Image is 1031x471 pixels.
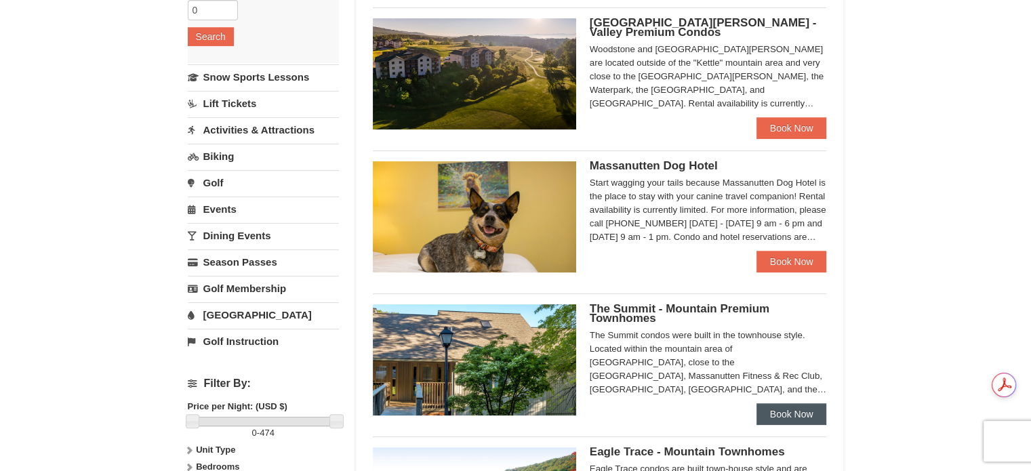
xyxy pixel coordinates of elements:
[188,144,339,169] a: Biking
[590,302,769,325] span: The Summit - Mountain Premium Townhomes
[188,401,287,411] strong: Price per Night: (USD $)
[188,276,339,301] a: Golf Membership
[196,445,235,455] strong: Unit Type
[260,428,275,438] span: 474
[188,223,339,248] a: Dining Events
[590,16,817,39] span: [GEOGRAPHIC_DATA][PERSON_NAME] - Valley Premium Condos
[590,445,785,458] span: Eagle Trace - Mountain Townhomes
[373,18,576,129] img: 19219041-4-ec11c166.jpg
[373,161,576,272] img: 27428181-5-81c892a3.jpg
[756,403,827,425] a: Book Now
[188,27,234,46] button: Search
[188,64,339,89] a: Snow Sports Lessons
[188,170,339,195] a: Golf
[756,251,827,272] a: Book Now
[373,304,576,415] img: 19219034-1-0eee7e00.jpg
[188,377,339,390] h4: Filter By:
[590,329,827,396] div: The Summit condos were built in the townhouse style. Located within the mountain area of [GEOGRAP...
[590,176,827,244] div: Start wagging your tails because Massanutten Dog Hotel is the place to stay with your canine trav...
[188,249,339,274] a: Season Passes
[590,159,718,172] span: Massanutten Dog Hotel
[590,43,827,110] div: Woodstone and [GEOGRAPHIC_DATA][PERSON_NAME] are located outside of the "Kettle" mountain area an...
[188,329,339,354] a: Golf Instruction
[188,302,339,327] a: [GEOGRAPHIC_DATA]
[756,117,827,139] a: Book Now
[188,426,339,440] label: -
[188,91,339,116] a: Lift Tickets
[188,197,339,222] a: Events
[252,428,257,438] span: 0
[188,117,339,142] a: Activities & Attractions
